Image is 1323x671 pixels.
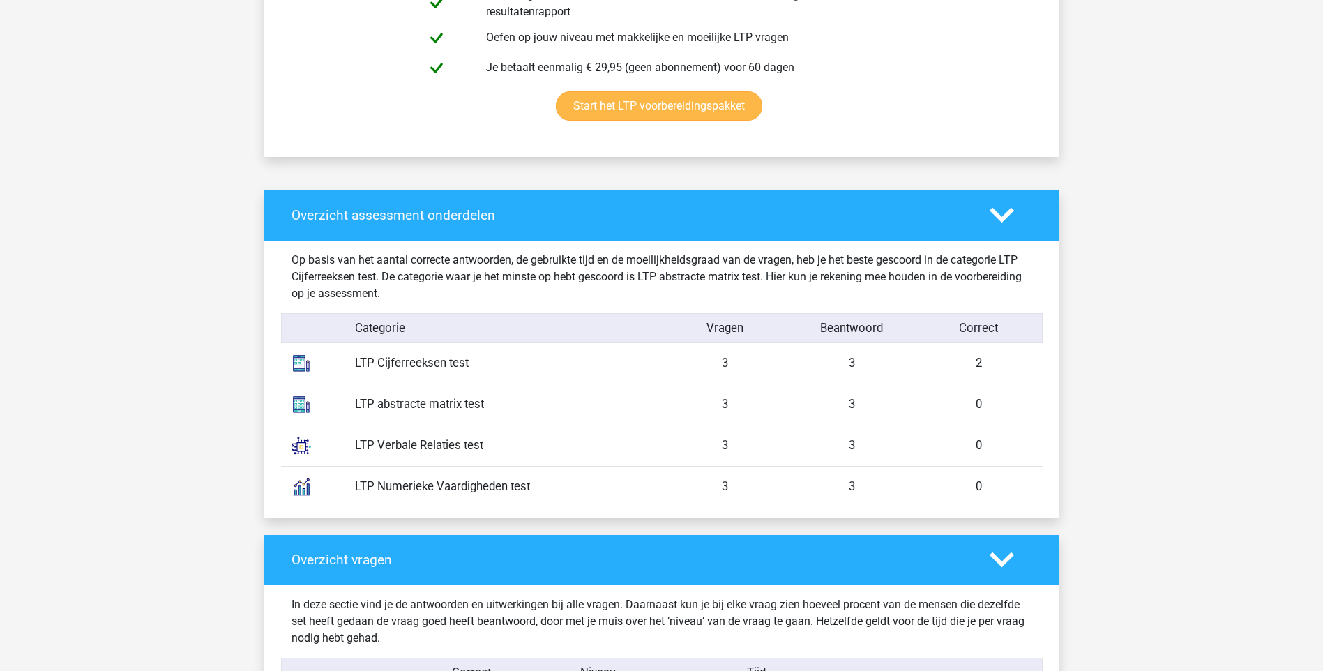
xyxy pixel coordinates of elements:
div: LTP Numerieke Vaardigheden test [345,478,662,495]
div: LTP abstracte matrix test [345,395,662,413]
div: 3 [789,437,916,454]
img: analogies.7686177dca09.svg [284,428,319,463]
div: 3 [662,354,789,372]
div: 3 [789,395,916,413]
div: In deze sectie vind je de antwoorden en uitwerkingen bij alle vragen. Daarnaast kun je bij elke v... [281,596,1043,647]
h4: Overzicht assessment onderdelen [292,207,969,223]
img: abstract_matrices.1a7a1577918d.svg [284,387,319,422]
div: 3 [662,478,789,495]
a: Start het LTP voorbereidingspakket [556,91,762,121]
div: 2 [916,354,1043,372]
img: number_sequences.393b09ea44bb.svg [284,346,319,381]
div: LTP Verbale Relaties test [345,437,662,454]
div: 0 [916,395,1043,413]
div: Categorie [345,319,661,337]
div: Beantwoord [788,319,915,337]
div: Correct [915,319,1042,337]
div: 0 [916,437,1043,454]
div: 3 [789,354,916,372]
h4: Overzicht vragen [292,552,969,568]
div: LTP Cijferreeksen test [345,354,662,372]
div: 3 [789,478,916,495]
div: Vragen [662,319,789,337]
img: numerical_reasoning.c2aee8c4b37e.svg [284,469,319,504]
div: Op basis van het aantal correcte antwoorden, de gebruikte tijd en de moeilijkheidsgraad van de vr... [281,252,1043,302]
div: 3 [662,395,789,413]
div: 3 [662,437,789,454]
div: 0 [916,478,1043,495]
